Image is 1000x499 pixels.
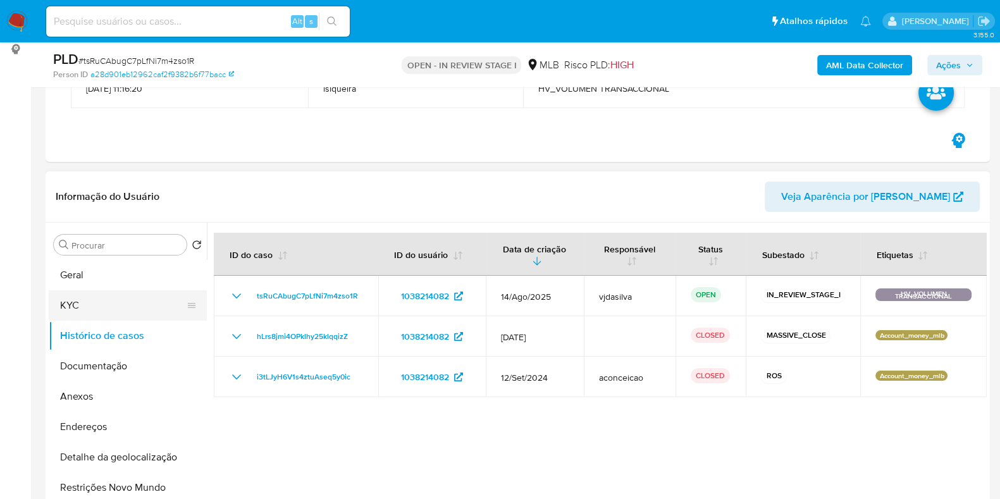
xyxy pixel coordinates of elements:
[901,15,973,27] p: viviane.jdasilva@mercadopago.com.br
[319,13,345,30] button: search-icon
[817,55,912,75] button: AML Data Collector
[927,55,982,75] button: Ações
[860,16,871,27] a: Notificações
[59,240,69,250] button: Procurar
[90,69,234,80] a: a28d901eb12962caf2f9382b6f77bacc
[936,55,961,75] span: Ações
[192,240,202,254] button: Retornar ao pedido padrão
[49,351,207,381] button: Documentação
[781,182,950,212] span: Veja Aparência por [PERSON_NAME]
[49,321,207,351] button: Histórico de casos
[765,182,980,212] button: Veja Aparência por [PERSON_NAME]
[610,58,633,72] span: HIGH
[538,83,949,94] span: HV_VOLUMEN TRANSACCIONAL
[49,442,207,472] button: Detalhe da geolocalização
[86,83,293,94] span: [DATE] 11:16:20
[49,260,207,290] button: Geral
[526,58,559,72] div: MLB
[780,15,848,28] span: Atalhos rápidos
[977,15,991,28] a: Sair
[564,58,633,72] span: Risco PLD:
[973,30,994,40] span: 3.155.0
[309,15,313,27] span: s
[78,54,194,67] span: # tsRuCAbugC7pLfNi7m4zso1R
[826,55,903,75] b: AML Data Collector
[49,381,207,412] button: Anexos
[56,190,159,203] h1: Informação do Usuário
[49,290,197,321] button: KYC
[46,13,350,30] input: Pesquise usuários ou casos...
[402,56,521,74] p: OPEN - IN REVIEW STAGE I
[323,83,508,94] span: lsiqueira
[53,49,78,69] b: PLD
[53,69,88,80] b: Person ID
[49,412,207,442] button: Endereços
[292,15,302,27] span: Alt
[71,240,182,251] input: Procurar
